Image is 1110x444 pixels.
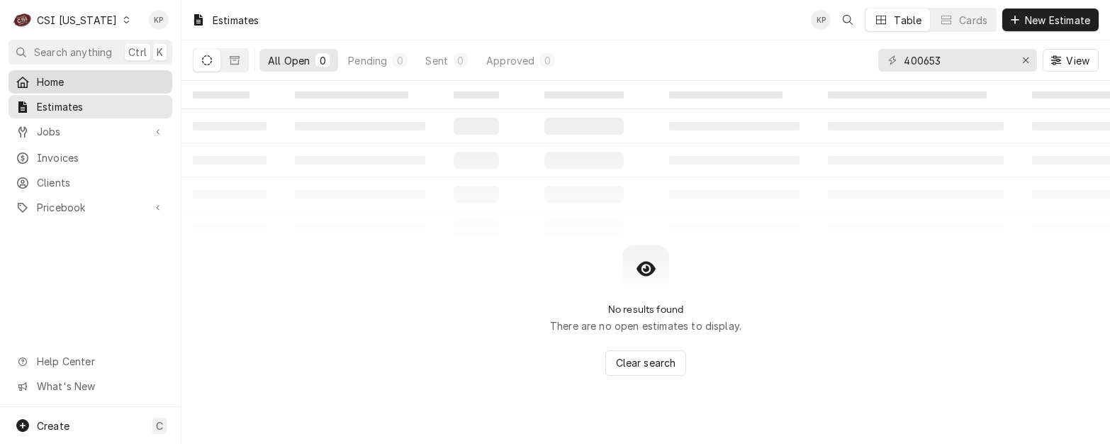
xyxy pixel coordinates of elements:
span: Estimates [37,99,165,114]
div: Approved [486,53,534,68]
div: Sent [425,53,448,68]
span: ‌ [193,91,250,99]
span: New Estimate [1022,13,1093,28]
button: View [1043,49,1099,72]
div: 0 [318,53,327,68]
a: Estimates [9,95,172,118]
p: There are no open estimates to display. [550,318,741,333]
a: Go to What's New [9,374,172,398]
div: KP [811,10,831,30]
div: All Open [268,53,310,68]
button: New Estimate [1002,9,1099,31]
span: What's New [37,379,164,394]
span: ‌ [544,91,624,99]
span: K [157,45,163,60]
div: Table [894,13,921,28]
span: Invoices [37,150,165,165]
div: Kym Parson's Avatar [811,10,831,30]
a: Invoices [9,146,172,170]
div: 0 [396,53,404,68]
a: Go to Pricebook [9,196,172,219]
button: Clear search [605,350,687,376]
span: ‌ [295,91,408,99]
button: Search anythingCtrlK [9,40,172,65]
table: All Open Estimates List Loading [181,81,1110,245]
div: Pending [348,53,387,68]
div: CSI Kentucky's Avatar [13,10,33,30]
a: Clients [9,171,172,194]
div: KP [149,10,169,30]
span: Create [37,420,69,432]
button: Erase input [1014,49,1037,72]
div: 0 [456,53,465,68]
span: Help Center [37,354,164,369]
span: ‌ [454,91,499,99]
span: Ctrl [128,45,147,60]
span: Pricebook [37,200,144,215]
span: Clients [37,175,165,190]
div: CSI [US_STATE] [37,13,117,28]
span: Search anything [34,45,112,60]
span: Clear search [613,355,679,370]
div: Cards [959,13,987,28]
input: Keyword search [904,49,1010,72]
a: Go to Jobs [9,120,172,143]
div: Kym Parson's Avatar [149,10,169,30]
span: Home [37,74,165,89]
span: ‌ [828,91,987,99]
span: Jobs [37,124,144,139]
span: C [156,418,163,433]
div: C [13,10,33,30]
div: 0 [543,53,551,68]
span: ‌ [669,91,783,99]
a: Go to Help Center [9,350,172,373]
button: Open search [836,9,859,31]
span: View [1063,53,1092,68]
h2: No results found [608,304,684,316]
a: Home [9,70,172,94]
